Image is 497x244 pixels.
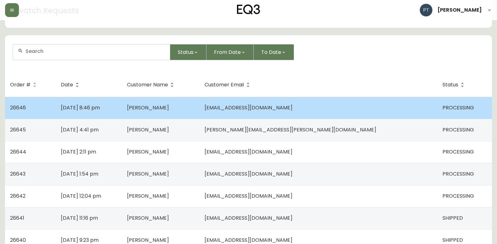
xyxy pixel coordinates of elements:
[61,82,81,88] span: Date
[61,170,98,177] span: [DATE] 1:54 pm
[205,82,252,88] span: Customer Email
[237,4,260,15] img: logo
[170,44,206,60] button: Status
[61,214,98,222] span: [DATE] 11:16 pm
[127,236,169,244] span: [PERSON_NAME]
[61,83,73,87] span: Date
[10,148,26,155] span: 26644
[205,192,292,200] span: [EMAIL_ADDRESS][DOMAIN_NAME]
[26,48,165,54] input: Search
[442,126,474,133] span: PROCESSING
[442,82,466,88] span: Status
[127,170,169,177] span: [PERSON_NAME]
[127,83,168,87] span: Customer Name
[61,236,99,244] span: [DATE] 9:23 pm
[442,83,458,87] span: Status
[61,104,100,111] span: [DATE] 8:46 pm
[10,82,39,88] span: Order #
[261,48,281,56] span: To Date
[61,126,99,133] span: [DATE] 4:41 pm
[10,236,26,244] span: 26640
[127,192,169,200] span: [PERSON_NAME]
[127,148,169,155] span: [PERSON_NAME]
[205,170,292,177] span: [EMAIL_ADDRESS][DOMAIN_NAME]
[10,170,26,177] span: 26643
[442,214,463,222] span: SHIPPED
[205,83,244,87] span: Customer Email
[420,4,432,16] img: 986dcd8e1aab7847125929f325458823
[10,192,26,200] span: 26642
[205,236,292,244] span: [EMAIL_ADDRESS][DOMAIN_NAME]
[442,170,474,177] span: PROCESSING
[442,148,474,155] span: PROCESSING
[205,126,376,133] span: [PERSON_NAME][EMAIL_ADDRESS][PERSON_NAME][DOMAIN_NAME]
[205,104,292,111] span: [EMAIL_ADDRESS][DOMAIN_NAME]
[10,104,26,111] span: 26646
[206,44,254,60] button: From Date
[127,126,169,133] span: [PERSON_NAME]
[10,214,24,222] span: 26641
[127,104,169,111] span: [PERSON_NAME]
[61,148,96,155] span: [DATE] 2:11 pm
[127,214,169,222] span: [PERSON_NAME]
[127,82,176,88] span: Customer Name
[442,192,474,200] span: PROCESSING
[442,104,474,111] span: PROCESSING
[442,236,463,244] span: SHIPPED
[10,83,31,87] span: Order #
[205,214,292,222] span: [EMAIL_ADDRESS][DOMAIN_NAME]
[205,148,292,155] span: [EMAIL_ADDRESS][DOMAIN_NAME]
[214,48,241,56] span: From Date
[178,48,194,56] span: Status
[254,44,294,60] button: To Date
[61,192,101,200] span: [DATE] 12:04 pm
[10,126,26,133] span: 26645
[437,8,482,13] span: [PERSON_NAME]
